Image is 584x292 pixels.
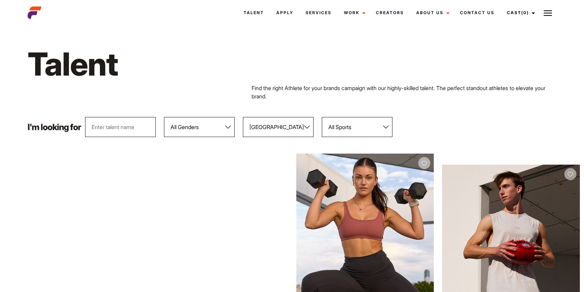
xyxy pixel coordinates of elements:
[252,84,557,100] p: Find the right Athlete for your brands campaign with our highly-skilled talent. The perfect stand...
[454,3,501,22] a: Contact Us
[501,3,539,22] a: Cast(0)
[270,3,299,22] a: Apply
[410,3,454,22] a: About Us
[370,3,410,22] a: Creators
[85,117,156,137] input: Enter talent name
[299,3,338,22] a: Services
[28,123,81,132] p: I'm looking for
[544,9,552,17] img: Burger icon
[521,10,529,15] span: (0)
[338,3,370,22] a: Work
[237,3,270,22] a: Talent
[28,6,41,20] img: cropped-aefm-brand-fav-22-square.png
[28,44,333,84] h1: Talent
